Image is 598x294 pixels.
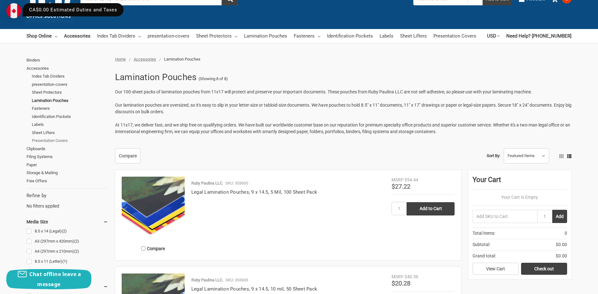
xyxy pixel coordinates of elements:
p: Ruby Paulina LLC. [191,180,223,186]
a: Accessories [26,64,108,73]
span: Chat offline leave a message [29,271,81,288]
span: Our lamination pouches are oversized, so it's easy to slip in your letter-size or tabloid-size do... [115,103,572,114]
a: Identification Pockets [327,29,373,43]
a: Legal Lamination Pouches, 9 x 14.5, 10 mil, 50 Sheet Pack [191,286,317,292]
a: Accessories [64,29,90,43]
span: $40.56 [404,274,418,279]
a: Index Tab Dividers [97,29,141,43]
span: Our 100-sheet packs of lamination pouches from 11x17 will protect and preserve your important doc... [115,89,532,94]
p: Your Cart Is Empty. [473,194,567,201]
p: SKU: 353600 [225,180,248,186]
a: Binders [26,56,108,64]
a: 8.5 x 11 (Letter) [26,257,108,266]
h5: Refine by [26,192,108,199]
iframe: Google Customer Reviews [546,277,598,294]
a: Fasteners [32,104,108,113]
div: MSRP [392,177,404,183]
label: Sort By: [487,151,500,161]
a: Sheet Protectors [32,88,108,97]
span: $0.00 [556,241,567,248]
label: Compare [122,243,185,254]
a: A3 (297mm x 420mm) [26,237,108,246]
a: Shop Online [26,29,57,43]
a: View Cart [473,263,519,275]
a: Presentation Covers [32,137,108,145]
div: CA$0.00 Estimated Duties and Taxes [23,3,124,16]
a: Lamination Pouches [32,97,108,105]
span: Total Items: [473,230,495,237]
a: Lamination Pouches [244,29,287,43]
span: Lamination Pouches [164,57,200,62]
span: Subtotal: [473,241,490,248]
a: presentation-covers [32,80,108,89]
span: (Showing 8 of 8) [199,76,228,82]
a: Labels [32,121,108,129]
h1: Lamination Pouches [115,69,197,85]
a: Compare [115,148,141,163]
a: Need Help? [PHONE_NUMBER] [506,29,572,43]
span: $54.44 [404,177,418,182]
a: Presentation Covers [433,29,476,43]
span: $27.22 [392,183,410,190]
a: A4 (297mm x 210mm) [26,247,108,256]
a: 17x22 (Ansi-C) [26,268,108,276]
a: Paper [26,161,108,169]
span: $20.28 [392,279,410,287]
span: $0.00 [556,253,567,259]
div: No filters applied [26,192,108,209]
a: Identification Pockets [32,113,108,121]
h5: Media Size [26,218,108,226]
a: Sheet Protectors [196,29,237,43]
a: USD [487,29,500,43]
img: Legal Lamination Pouches, 9 x 14.5, 5 Mil, 100 Sheet Pack [122,177,185,240]
a: Clipboards [26,145,108,153]
a: Legal Lamination Pouches, 9 x 14.5, 5 Mil, 100 Sheet Pack [191,189,317,195]
a: Labels [380,29,393,43]
button: Chat offline leave a message [6,269,91,289]
span: Grand total: [473,253,496,259]
button: Add [552,210,567,223]
a: Fasteners [294,29,320,43]
span: (2) [74,249,79,254]
a: Sheet Lifters [32,129,108,137]
a: Filing Systems [26,153,108,161]
a: Check out [521,263,567,275]
span: (1) [62,259,67,264]
span: At 11x17, we deliver fast, and we ship free on qualifying orders. We have built our worldwide cus... [115,122,570,134]
p: SKU: 353603 [225,277,248,283]
a: Sheet Lifters [400,29,427,43]
img: duty and tax information for Canada [6,3,21,18]
a: 8.5 x 14 (Legal) [26,227,108,236]
a: Home [115,57,126,62]
span: (2) [62,229,67,233]
a: Accessories [134,57,156,62]
input: Add to Cart [407,202,455,215]
a: Free Offers [26,177,108,185]
a: Index Tab Dividers [32,72,108,80]
div: Your Cart [473,174,567,190]
input: Add SKU to Cart [473,210,537,223]
span: (2) [74,239,79,244]
span: 0 [565,230,567,237]
div: MSRP [392,273,404,280]
p: Ruby Paulina LLC. [191,277,223,283]
a: Storage & Mailing [26,169,108,177]
a: presentation-covers [148,29,189,43]
input: Compare [141,246,145,250]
